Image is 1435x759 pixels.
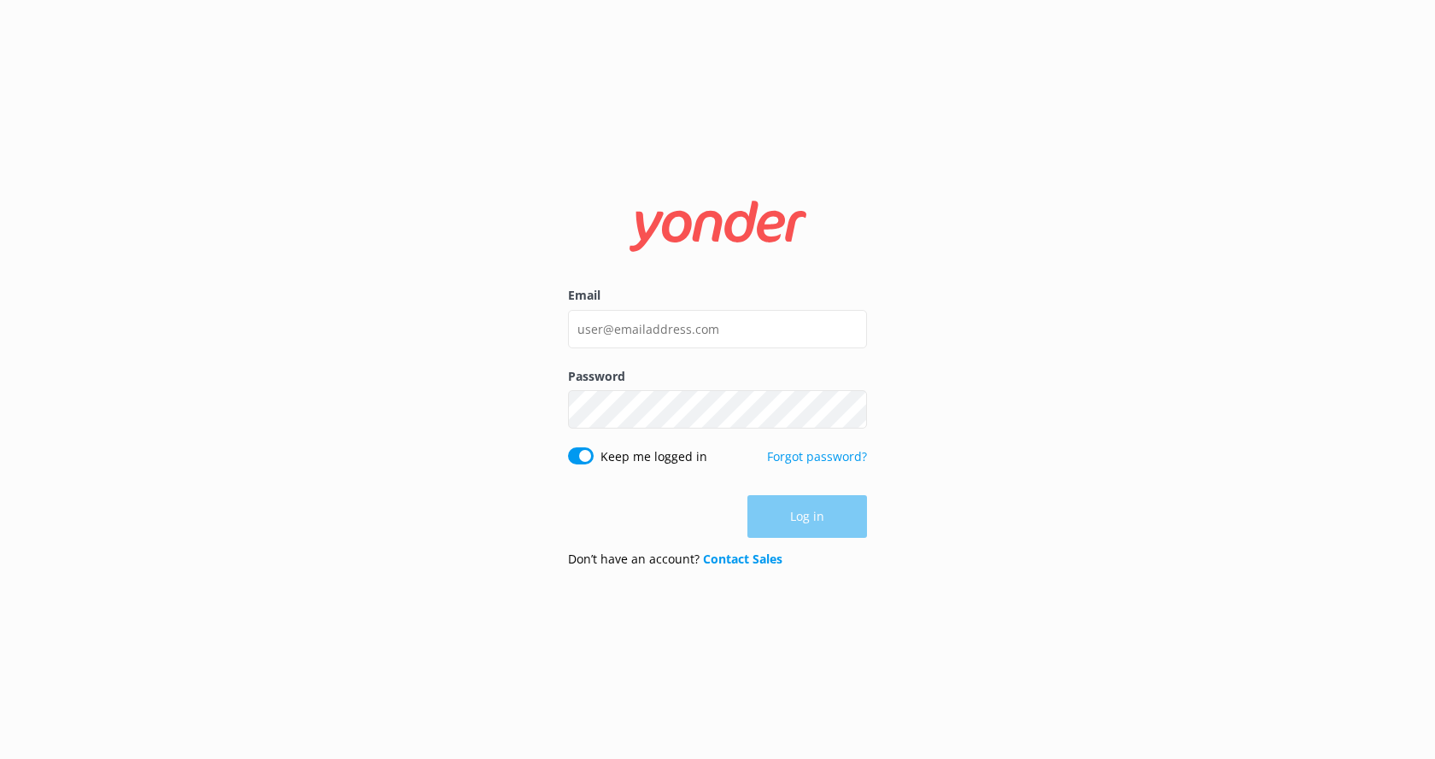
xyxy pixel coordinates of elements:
input: user@emailaddress.com [568,310,867,348]
label: Password [568,367,867,386]
button: Show password [833,393,867,427]
label: Keep me logged in [600,447,707,466]
a: Forgot password? [767,448,867,464]
p: Don’t have an account? [568,550,782,569]
a: Contact Sales [703,551,782,567]
label: Email [568,286,867,305]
